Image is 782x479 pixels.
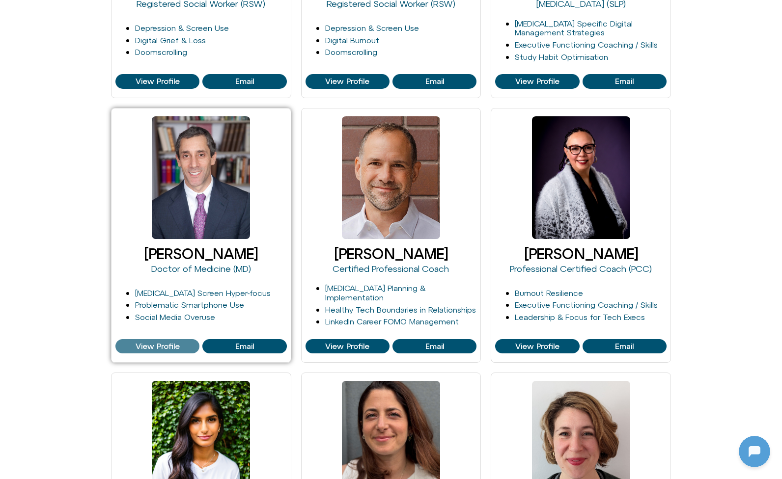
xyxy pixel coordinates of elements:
p: Looks like you stepped away—no worries. Message me when you're ready. What feels like a good next... [28,187,175,235]
img: N5FCcHC.png [9,5,25,21]
p: Good to see you. Phone focus time. Which moment [DATE] grabs your phone the most? Choose one: 1) ... [28,48,175,95]
a: View Profile of Cleo Haber [306,74,390,89]
a: Doctor of Medicine (MD) [151,264,251,274]
span: Email [235,77,254,86]
span: View Profile [325,77,369,86]
span: Email [235,342,254,351]
img: N5FCcHC.png [2,225,16,239]
a: View Profile of Craig Selinger [583,74,667,89]
a: View Profile of Faelyne Templer [495,339,579,354]
a: View Profile of David Goldenberg [115,339,199,354]
span: View Profile [136,342,180,351]
a: Digital Grief & Loss [135,36,206,45]
a: [MEDICAL_DATA] Specific Digital Management Strategies [515,19,633,37]
span: Email [425,342,444,351]
a: [PERSON_NAME] [144,245,258,262]
span: View Profile [515,77,559,86]
span: Email [425,77,444,86]
span: View Profile [515,342,559,351]
a: Leadership & Focus for Tech Execs [515,313,645,321]
a: Certified Professional Coach [333,264,449,274]
a: View Profile of Faelyne Templer [583,339,667,354]
a: Problematic Smartphone Use [135,300,244,309]
p: [DATE] [85,24,112,35]
a: View Profile of Eli Singer [392,339,476,354]
a: Digital Burnout [325,36,379,45]
a: Study Habit Optimisation [515,53,608,61]
textarea: Message Input [17,316,152,326]
a: [PERSON_NAME] [334,245,448,262]
p: [DATE] [85,255,112,267]
img: N5FCcHC.png [2,85,16,99]
a: Social Media Overuse [135,313,215,321]
a: View Profile of Blair Wexler-Singer [202,74,286,89]
a: LinkedIn Career FOMO Management [325,317,459,326]
span: Email [615,77,634,86]
span: View Profile [325,342,369,351]
svg: Voice Input Button [168,313,184,329]
a: View Profile of Eli Singer [306,339,390,354]
a: Professional Certified Coach (PCC) [510,264,652,274]
a: View Profile of Blair Wexler-Singer [115,74,199,89]
a: View Profile of Craig Selinger [495,74,579,89]
p: hi [180,280,186,292]
a: Doomscrolling [325,48,377,56]
a: [MEDICAL_DATA] Planning & Implementation [325,284,425,302]
a: View Profile of Cleo Haber [392,74,476,89]
p: Makes sense — you want clarity. When do you reach for your phone most [DATE]? Choose one: 1) Morn... [28,112,175,171]
a: Healthy Tech Boundaries in Relationships [325,305,476,314]
span: View Profile [136,77,180,86]
a: Depression & Screen Use [325,24,419,32]
h2: [DOMAIN_NAME] [29,6,151,19]
a: Burnout Resilience [515,289,583,297]
a: Doomscrolling [135,48,187,56]
a: Depression & Screen Use [135,24,229,32]
svg: Close Chatbot Button [171,4,188,21]
button: Expand Header Button [2,2,194,23]
a: Executive Functioning Coaching / Skills [515,300,658,309]
a: [PERSON_NAME] [524,245,638,262]
span: Email [615,342,634,351]
iframe: Botpress [739,436,770,467]
a: View Profile of David Goldenberg [202,339,286,354]
img: N5FCcHC.png [2,161,16,175]
a: Executive Functioning Coaching / Skills [515,40,658,49]
svg: Restart Conversation Button [155,4,171,21]
a: [MEDICAL_DATA] Screen Hyper-focus [135,289,271,297]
